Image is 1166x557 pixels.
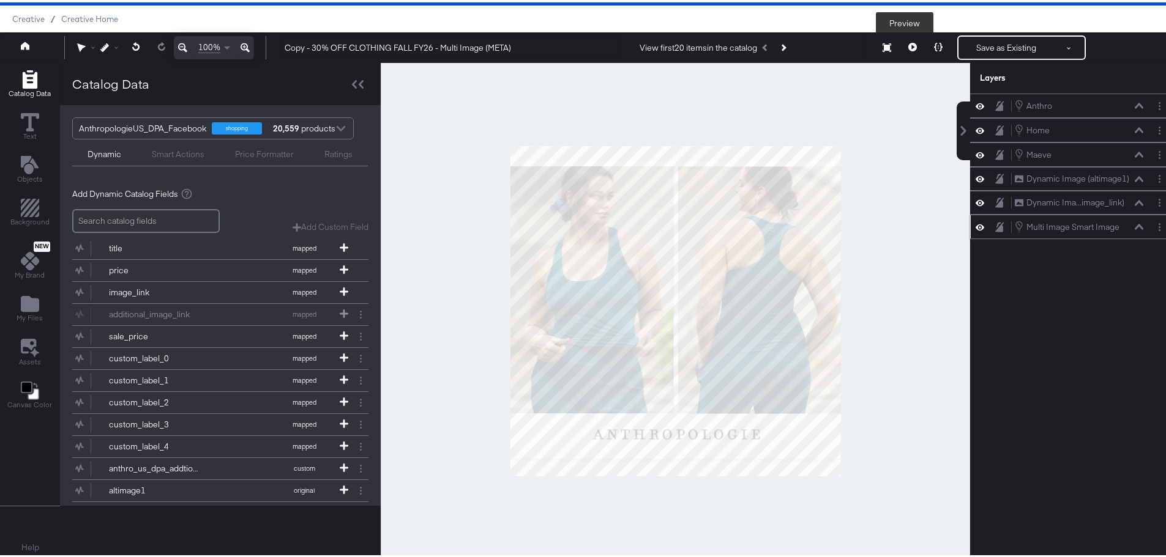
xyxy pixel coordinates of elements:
span: Objects [17,172,43,182]
button: titlemapped [72,235,353,257]
button: Multi Image Smart Image [1014,218,1120,231]
span: mapped [271,286,338,294]
div: titlemapped [72,235,368,257]
div: custom_label_4mapped [72,433,368,455]
span: / [45,12,61,21]
div: custom_label_4 [109,438,198,450]
button: Layer Options [1153,122,1166,135]
button: Dynamic Ima...image_link) [1014,194,1125,207]
div: Smart Actions [152,146,204,158]
button: custom_label_0mapped [72,345,353,367]
span: mapped [271,352,338,360]
div: View first 20 items in the catalog [640,40,757,51]
div: custom_label_3 [109,416,198,428]
span: mapped [271,374,338,382]
div: Dynamic Image (altimage1) [1026,171,1129,182]
div: sale_price [109,328,198,340]
span: 100% [198,39,220,51]
div: custom_label_1mapped [72,367,368,389]
div: products [271,116,308,136]
span: mapped [271,440,338,448]
button: Add Custom Field [293,219,368,231]
span: mapped [271,330,338,338]
div: image_link [109,284,198,296]
button: Anthro [1014,97,1053,110]
div: anthro_us_dpa_addtional_image_1custom [72,456,368,477]
button: custom_label_4mapped [72,433,353,455]
div: custom_label_0 [109,350,198,362]
div: price [109,262,198,274]
span: Background [10,215,50,224]
button: image_linkmapped [72,279,353,301]
button: pricemapped [72,257,353,279]
span: mapped [271,264,338,272]
button: Add Rectangle [3,194,57,229]
span: New [34,240,50,248]
div: custom_label_2 [109,394,198,406]
div: Dynamic [88,146,121,158]
span: Catalog Data [9,86,51,96]
div: custom_label_0mapped [72,345,368,367]
span: mapped [271,418,338,426]
button: Text [13,108,47,142]
button: custom_label_2mapped [72,389,353,411]
div: Anthro [1026,98,1052,109]
div: Multi Image Smart Image [1026,219,1119,231]
div: shopping [212,120,262,132]
a: Creative Home [61,12,118,21]
button: Layer Options [1153,97,1166,110]
div: Catalog Data [72,73,149,90]
div: custom_label_2mapped [72,389,368,411]
button: Layer Options [1153,218,1166,231]
strong: 20,559 [271,116,301,136]
span: custom [271,462,338,470]
button: Home [1014,121,1050,135]
button: custom_label_1mapped [72,367,353,389]
button: Help [13,534,48,556]
div: image_linkmapped [72,279,368,301]
button: sale_pricemapped [72,323,353,345]
button: Save as Existing [959,34,1054,56]
span: original [271,484,338,492]
button: Layer Options [1153,170,1166,183]
span: My Brand [15,268,45,278]
button: Add Text [10,150,50,185]
button: Maeve [1014,146,1052,159]
span: Text [23,129,37,139]
div: pricemapped [72,257,368,279]
button: Add Rectangle [1,65,58,100]
button: Dynamic Image (altimage1) [1014,170,1129,183]
div: anthro_us_dpa_addtional_image_1 [109,460,198,472]
span: mapped [271,242,338,250]
button: custom_label_3mapped [72,411,353,433]
span: My Files [17,311,43,320]
span: Creative [12,12,45,21]
div: altimage1 [109,482,198,494]
input: Search catalog fields [72,207,220,231]
span: Canvas Color [7,397,52,407]
div: custom_label_3mapped [72,411,368,433]
a: Help [21,539,39,551]
div: Maeve [1026,147,1052,158]
span: Assets [19,355,41,364]
div: Dynamic Ima...image_link) [1026,194,1124,206]
div: title [109,240,198,252]
button: Assets [12,333,48,368]
div: Home [1026,122,1050,134]
span: mapped [271,396,338,404]
span: Add Dynamic Catalog Fields [72,186,178,197]
button: Next Product [774,34,791,56]
div: Ratings [324,146,353,158]
button: NewMy Brand [7,237,52,282]
div: Layers [980,70,1105,81]
div: altimage1original [72,478,368,499]
button: Layer Options [1153,194,1166,207]
div: AnthropologieUS_DPA_Facebook [79,116,206,136]
div: custom_label_1 [109,372,198,384]
div: sale_pricemapped [72,323,368,345]
button: Layer Options [1153,146,1166,159]
button: altimage1original [72,478,353,499]
button: Add Files [9,290,50,325]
